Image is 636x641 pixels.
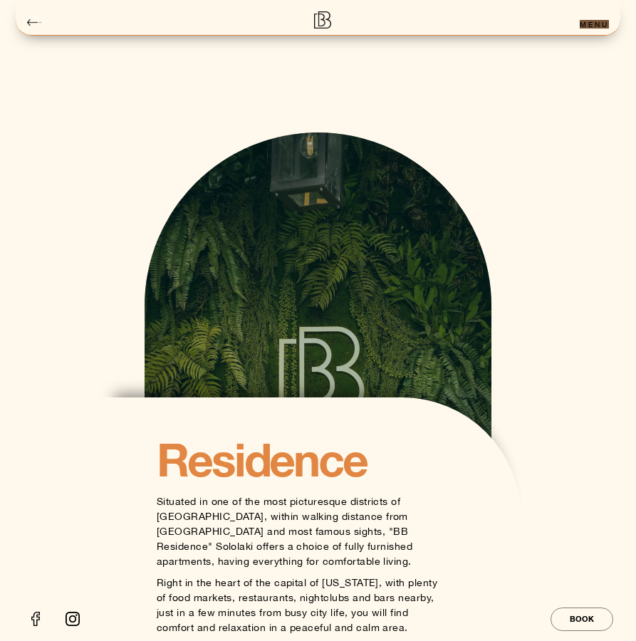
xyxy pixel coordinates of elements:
[66,612,80,626] img: social-instagram.e873baa2.png
[157,494,447,569] div: Situated in one of the most picturesque districts of [GEOGRAPHIC_DATA], within walking distance f...
[31,612,39,626] img: social-facebook.40a94d4c.png
[570,613,594,625] span: book
[551,608,613,632] a: book
[314,11,331,28] img: logo.5dfd1eee.png
[27,19,41,26] img: arrow-left-dots.17e7a6b8.png
[157,425,447,494] h3: residence
[157,575,447,635] div: Right in the heart of the capital of [US_STATE], with plenty of food markets, restaurants, nightc...
[568,15,620,33] div: menu
[592,22,620,36] button: menu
